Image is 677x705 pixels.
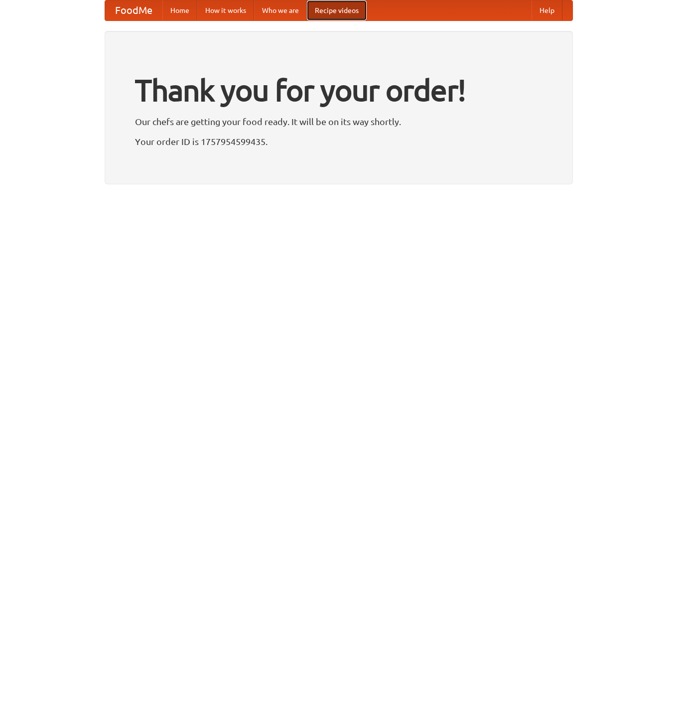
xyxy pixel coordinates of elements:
[197,0,254,20] a: How it works
[307,0,367,20] a: Recipe videos
[105,0,162,20] a: FoodMe
[135,66,542,114] h1: Thank you for your order!
[532,0,562,20] a: Help
[135,114,542,129] p: Our chefs are getting your food ready. It will be on its way shortly.
[135,134,542,149] p: Your order ID is 1757954599435.
[162,0,197,20] a: Home
[254,0,307,20] a: Who we are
